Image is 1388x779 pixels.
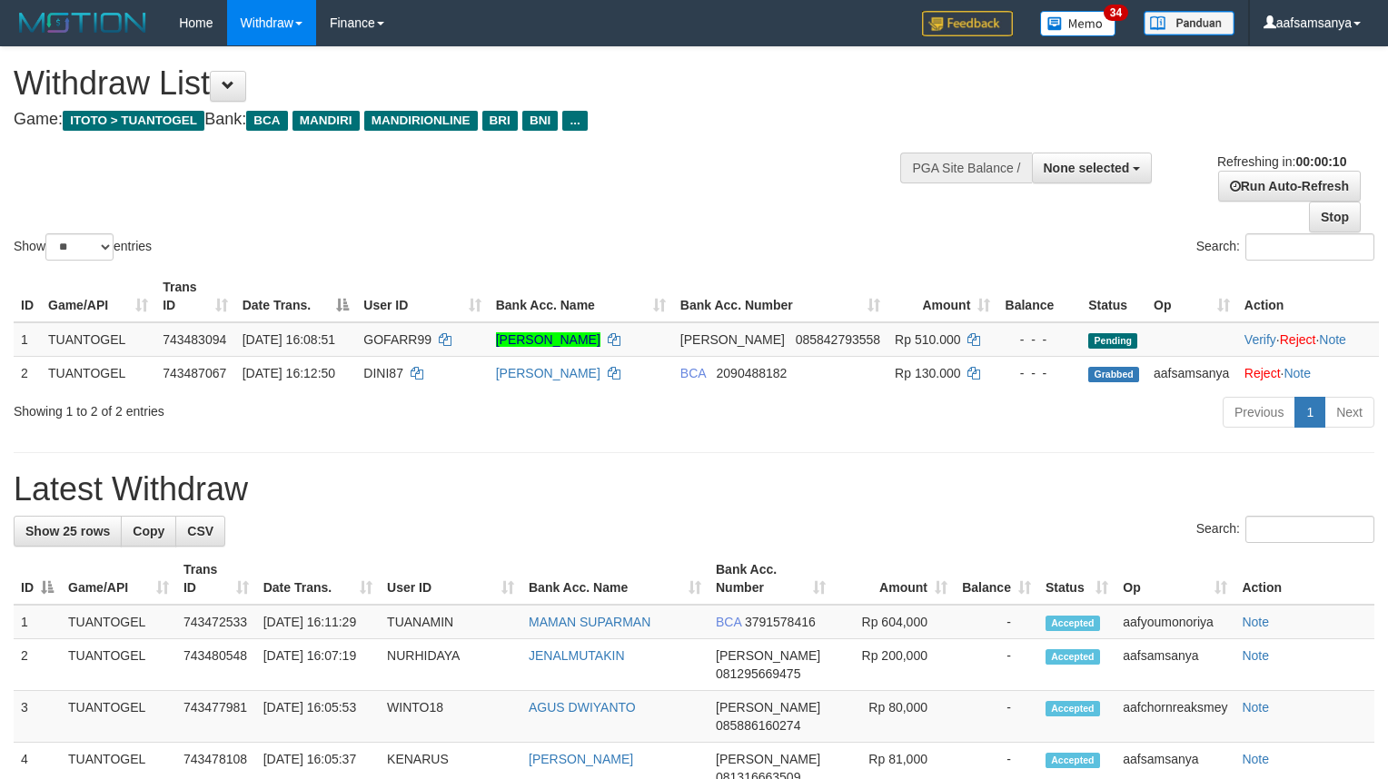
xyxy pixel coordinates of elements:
[1046,701,1100,716] span: Accepted
[246,111,287,131] span: BCA
[14,691,61,743] td: 3
[709,553,833,605] th: Bank Acc. Number: activate to sort column ascending
[716,615,741,629] span: BCA
[482,111,518,131] span: BRI
[1005,364,1074,382] div: - - -
[176,605,256,639] td: 743472533
[1044,161,1130,175] span: None selected
[716,700,820,715] span: [PERSON_NAME]
[1144,11,1234,35] img: panduan.png
[1284,366,1311,380] a: Note
[1104,5,1128,21] span: 34
[14,605,61,639] td: 1
[955,691,1038,743] td: -
[680,366,706,380] span: BCA
[25,524,110,538] span: Show 25 rows
[496,366,600,380] a: [PERSON_NAME]
[1115,553,1234,605] th: Op: activate to sort column ascending
[489,271,673,322] th: Bank Acc. Name: activate to sort column ascending
[1115,639,1234,691] td: aafsamsanya
[1046,753,1100,768] span: Accepted
[61,691,176,743] td: TUANTOGEL
[1196,233,1374,261] label: Search:
[41,271,155,322] th: Game/API: activate to sort column ascending
[1196,516,1374,543] label: Search:
[1115,605,1234,639] td: aafyoumonoriya
[1295,154,1346,169] strong: 00:00:10
[14,639,61,691] td: 2
[716,666,800,681] span: Copy 081295669475 to clipboard
[1294,397,1325,428] a: 1
[1115,691,1234,743] td: aafchornreaksmey
[133,524,164,538] span: Copy
[1046,616,1100,631] span: Accepted
[363,366,403,380] span: DINI87
[14,111,907,129] h4: Game: Bank:
[41,356,155,389] td: TUANTOGEL
[1309,202,1361,232] a: Stop
[1319,332,1346,347] a: Note
[716,718,800,733] span: Copy 085886160274 to clipboard
[833,553,955,605] th: Amount: activate to sort column ascending
[14,471,1374,508] h1: Latest Withdraw
[256,691,380,743] td: [DATE] 16:05:53
[955,553,1038,605] th: Balance: activate to sort column ascending
[833,605,955,639] td: Rp 604,000
[256,553,380,605] th: Date Trans.: activate to sort column ascending
[1217,154,1346,169] span: Refreshing in:
[1237,322,1379,357] td: · ·
[529,700,636,715] a: AGUS DWIYANTO
[235,271,357,322] th: Date Trans.: activate to sort column descending
[14,9,152,36] img: MOTION_logo.png
[14,356,41,389] td: 2
[955,605,1038,639] td: -
[155,271,234,322] th: Trans ID: activate to sort column ascending
[1242,700,1269,715] a: Note
[833,691,955,743] td: Rp 80,000
[997,271,1081,322] th: Balance
[1245,233,1374,261] input: Search:
[1223,397,1295,428] a: Previous
[529,615,650,629] a: MAMAN SUPARMAN
[380,605,521,639] td: TUANAMIN
[833,639,955,691] td: Rp 200,000
[1040,11,1116,36] img: Button%20Memo.svg
[121,516,176,547] a: Copy
[745,615,816,629] span: Copy 3791578416 to clipboard
[1245,516,1374,543] input: Search:
[895,332,960,347] span: Rp 510.000
[1146,356,1237,389] td: aafsamsanya
[187,524,213,538] span: CSV
[14,553,61,605] th: ID: activate to sort column descending
[1005,330,1074,349] div: - - -
[887,271,997,322] th: Amount: activate to sort column ascending
[1088,367,1139,382] span: Grabbed
[176,691,256,743] td: 743477981
[176,553,256,605] th: Trans ID: activate to sort column ascending
[1324,397,1374,428] a: Next
[243,332,335,347] span: [DATE] 16:08:51
[673,271,887,322] th: Bank Acc. Number: activate to sort column ascending
[243,366,335,380] span: [DATE] 16:12:50
[1244,332,1276,347] a: Verify
[900,153,1031,183] div: PGA Site Balance /
[1280,332,1316,347] a: Reject
[61,553,176,605] th: Game/API: activate to sort column ascending
[163,332,226,347] span: 743483094
[163,366,226,380] span: 743487067
[796,332,880,347] span: Copy 085842793558 to clipboard
[496,332,600,347] a: [PERSON_NAME]
[14,271,41,322] th: ID
[356,271,488,322] th: User ID: activate to sort column ascending
[1237,271,1379,322] th: Action
[716,648,820,663] span: [PERSON_NAME]
[1242,615,1269,629] a: Note
[529,752,633,766] a: [PERSON_NAME]
[380,553,521,605] th: User ID: activate to sort column ascending
[14,516,122,547] a: Show 25 rows
[1032,153,1153,183] button: None selected
[1081,271,1146,322] th: Status
[895,366,960,380] span: Rp 130.000
[63,111,204,131] span: ITOTO > TUANTOGEL
[1088,333,1137,349] span: Pending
